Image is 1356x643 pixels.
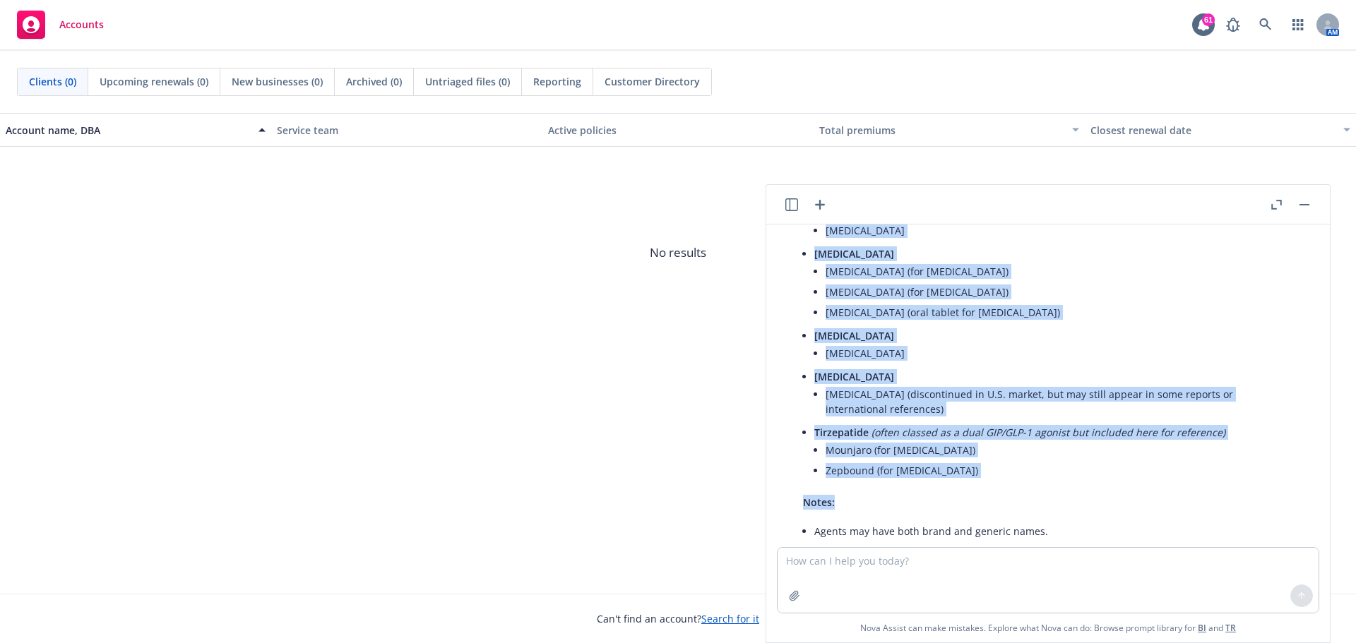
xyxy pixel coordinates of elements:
li: Agents may have both brand and generic names. [814,521,1293,541]
button: Active policies [542,113,814,147]
span: [MEDICAL_DATA] [814,329,894,342]
a: Search for it [701,612,759,625]
li: [MEDICAL_DATA] (for [MEDICAL_DATA]) [826,282,1293,302]
span: New businesses (0) [232,74,323,89]
button: Service team [271,113,542,147]
div: 61 [1202,13,1215,26]
div: Total premiums [819,123,1064,138]
li: [MEDICAL_DATA] [826,220,1293,241]
span: Reporting [533,74,581,89]
div: Account name, DBA [6,123,250,138]
li: Not all may have a generic equivalent commercially available as of [DATE]; some are available onl... [814,541,1293,577]
span: Clients (0) [29,74,76,89]
a: Report a Bug [1219,11,1247,39]
span: Accounts [59,19,104,30]
span: Customer Directory [605,74,700,89]
div: Service team [277,123,537,138]
a: Accounts [11,5,109,44]
li: [MEDICAL_DATA] [826,343,1293,363]
a: BI [1198,622,1206,634]
span: Untriaged files (0) [425,74,510,89]
li: [MEDICAL_DATA] (oral tablet for [MEDICAL_DATA]) [826,302,1293,323]
a: Switch app [1284,11,1312,39]
div: Active policies [548,123,808,138]
a: Search [1251,11,1280,39]
li: [MEDICAL_DATA] (discontinued in U.S. market, but may still appear in some reports or internationa... [826,384,1293,419]
button: Total premiums [814,113,1085,147]
em: (often classed as a dual GIP/GLP-1 agonist but included here for reference) [872,426,1225,439]
a: TR [1225,622,1236,634]
span: Tirzepatide [814,426,869,439]
span: [MEDICAL_DATA] [814,370,894,383]
li: Mounjaro (for [MEDICAL_DATA]) [826,440,1293,460]
span: Upcoming renewals (0) [100,74,208,89]
span: [MEDICAL_DATA] [814,247,894,260]
li: Zepbound (for [MEDICAL_DATA]) [826,460,1293,481]
span: Notes: [803,495,835,509]
span: Can't find an account? [597,611,759,626]
li: [MEDICAL_DATA] (for [MEDICAL_DATA]) [826,261,1293,282]
span: Nova Assist can make mistakes. Explore what Nova can do: Browse prompt library for and [772,613,1324,642]
div: Closest renewal date [1090,123,1335,138]
span: Archived (0) [346,74,402,89]
button: Closest renewal date [1085,113,1356,147]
